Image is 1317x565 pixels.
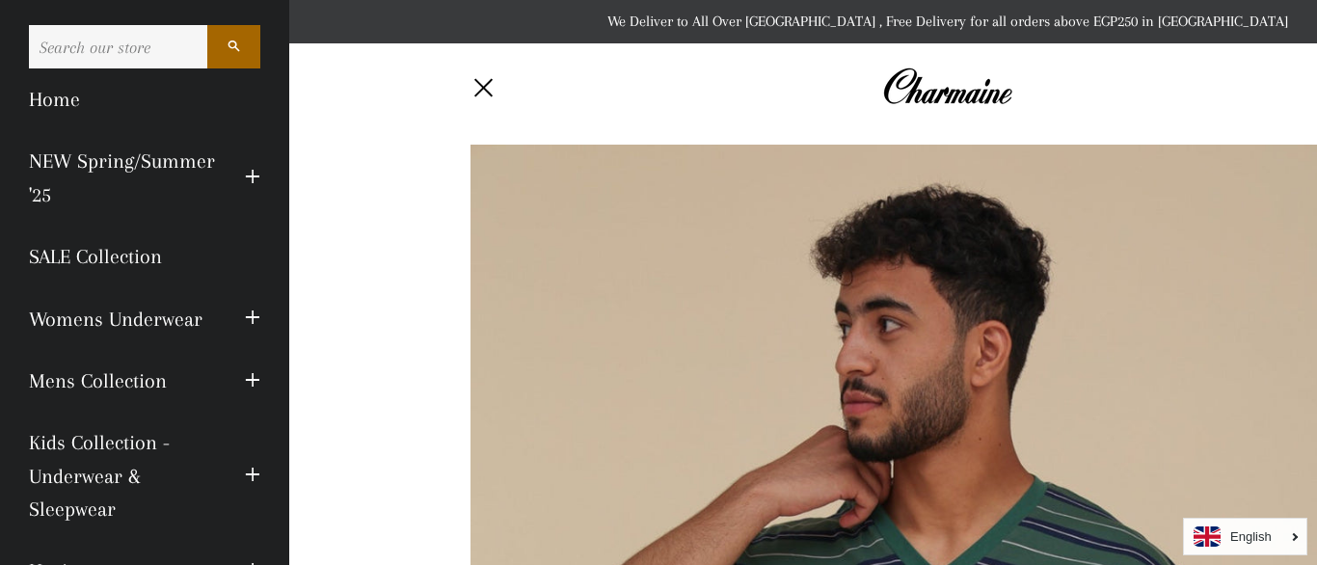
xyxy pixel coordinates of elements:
[14,130,230,226] a: NEW Spring/Summer '25
[14,412,230,540] a: Kids Collection - Underwear & Sleepwear
[29,25,207,68] input: Search our store
[14,68,275,130] a: Home
[14,350,230,412] a: Mens Collection
[14,226,275,287] a: SALE Collection
[1194,526,1297,547] a: English
[1230,530,1272,543] i: English
[14,288,230,350] a: Womens Underwear
[882,66,1012,108] img: Charmaine Egypt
